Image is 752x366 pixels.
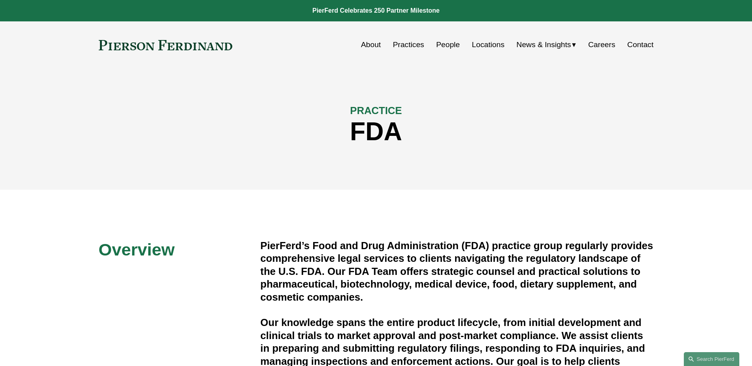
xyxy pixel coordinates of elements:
[517,38,571,52] span: News & Insights
[588,37,615,52] a: Careers
[99,117,654,146] h1: FDA
[436,37,460,52] a: People
[350,105,402,116] span: PRACTICE
[260,239,654,303] h4: PierFerd’s Food and Drug Administration (FDA) practice group regularly provides comprehensive leg...
[393,37,424,52] a: Practices
[472,37,504,52] a: Locations
[99,240,175,259] span: Overview
[684,352,739,366] a: Search this site
[627,37,653,52] a: Contact
[517,37,576,52] a: folder dropdown
[361,37,381,52] a: About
